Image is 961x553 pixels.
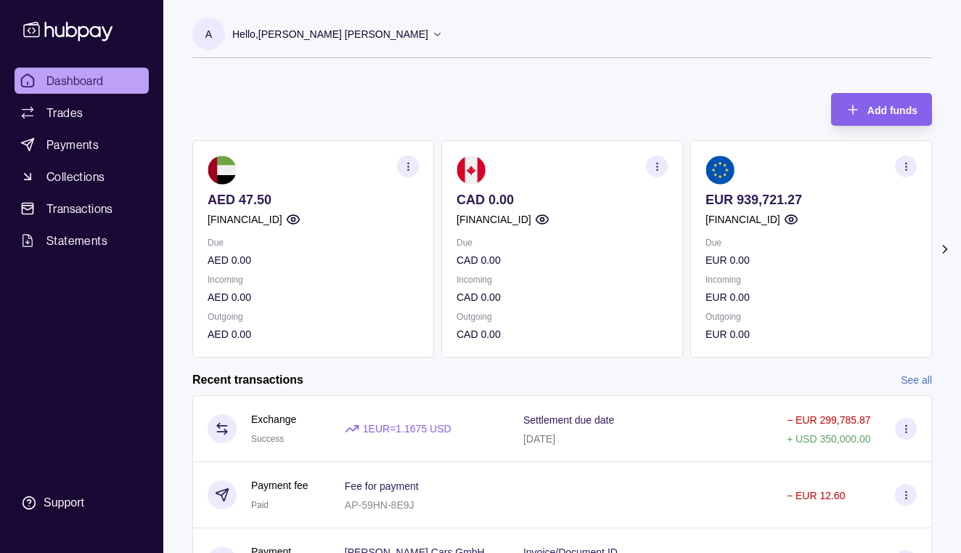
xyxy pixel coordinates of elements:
[457,156,486,185] img: ca
[457,252,668,268] p: CAD 0.00
[523,414,614,426] p: Settlement due date
[706,272,917,288] p: Incoming
[345,499,414,511] p: AP-59HN-8E9J
[15,164,149,190] a: Collections
[457,192,668,208] p: CAD 0.00
[46,232,107,249] span: Statements
[208,289,419,305] p: AED 0.00
[15,100,149,126] a: Trades
[15,132,149,158] a: Payments
[706,289,917,305] p: EUR 0.00
[787,490,846,501] p: − EUR 12.60
[706,235,917,251] p: Due
[208,252,419,268] p: AED 0.00
[15,227,149,254] a: Statements
[457,326,668,342] p: CAD 0.00
[208,309,419,325] p: Outgoing
[706,211,780,227] p: [FINANCIAL_ID]
[706,326,917,342] p: EUR 0.00
[208,211,282,227] p: [FINANCIAL_ID]
[706,156,735,185] img: eu
[15,195,149,222] a: Transactions
[901,372,932,388] a: See all
[251,411,296,427] p: Exchange
[345,480,419,492] p: Fee for payment
[46,200,113,217] span: Transactions
[44,495,84,511] div: Support
[457,309,668,325] p: Outgoing
[457,289,668,305] p: CAD 0.00
[46,104,83,121] span: Trades
[706,252,917,268] p: EUR 0.00
[787,414,871,426] p: − EUR 299,785.87
[363,421,451,437] p: 1 EUR = 1.1675 USD
[208,272,419,288] p: Incoming
[15,488,149,518] a: Support
[706,192,917,208] p: EUR 939,721.27
[46,136,99,153] span: Payments
[867,105,917,116] span: Add funds
[46,168,105,185] span: Collections
[457,235,668,251] p: Due
[208,156,237,185] img: ae
[251,477,308,493] p: Payment fee
[251,434,284,444] span: Success
[523,433,555,445] p: [DATE]
[831,93,932,126] button: Add funds
[208,192,419,208] p: AED 47.50
[208,235,419,251] p: Due
[787,433,871,445] p: + USD 350,000.00
[232,26,428,42] p: Hello, [PERSON_NAME] [PERSON_NAME]
[208,326,419,342] p: AED 0.00
[457,211,531,227] p: [FINANCIAL_ID]
[15,68,149,94] a: Dashboard
[46,72,104,89] span: Dashboard
[192,372,303,388] h2: Recent transactions
[251,500,269,510] span: Paid
[706,309,917,325] p: Outgoing
[205,26,212,42] p: A
[457,272,668,288] p: Incoming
